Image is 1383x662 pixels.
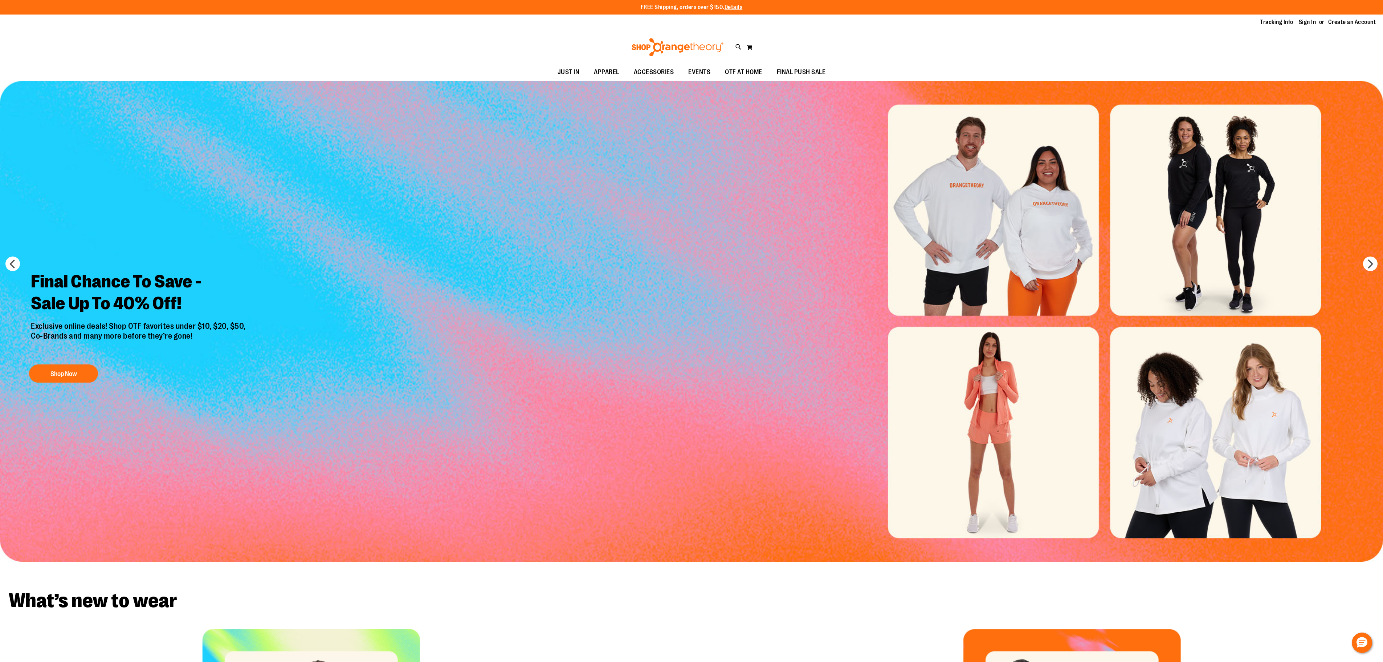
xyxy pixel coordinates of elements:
span: FINAL PUSH SALE [777,64,826,80]
a: ACCESSORIES [627,64,681,81]
span: OTF AT HOME [725,64,762,80]
span: JUST IN [558,64,580,80]
a: Create an Account [1328,18,1376,26]
a: OTF AT HOME [718,64,770,81]
a: JUST IN [550,64,587,81]
a: Final Chance To Save -Sale Up To 40% Off! Exclusive online deals! Shop OTF favorites under $10, $... [25,266,253,387]
a: EVENTS [681,64,718,81]
button: Shop Now [29,364,98,383]
img: Shop Orangetheory [631,38,725,56]
a: Tracking Info [1260,18,1293,26]
span: ACCESSORIES [634,64,674,80]
button: Hello, have a question? Let’s chat. [1352,633,1372,653]
span: APPAREL [594,64,619,80]
span: EVENTS [688,64,710,80]
a: APPAREL [587,64,627,81]
a: Sign In [1299,18,1316,26]
a: Details [725,4,743,11]
p: Exclusive online deals! Shop OTF favorites under $10, $20, $50, Co-Brands and many more before th... [25,322,253,358]
a: FINAL PUSH SALE [770,64,833,81]
p: FREE Shipping, orders over $150. [641,3,743,12]
h2: Final Chance To Save - Sale Up To 40% Off! [25,266,253,322]
button: prev [5,257,20,271]
h2: What’s new to wear [9,591,1374,611]
button: next [1363,257,1378,271]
